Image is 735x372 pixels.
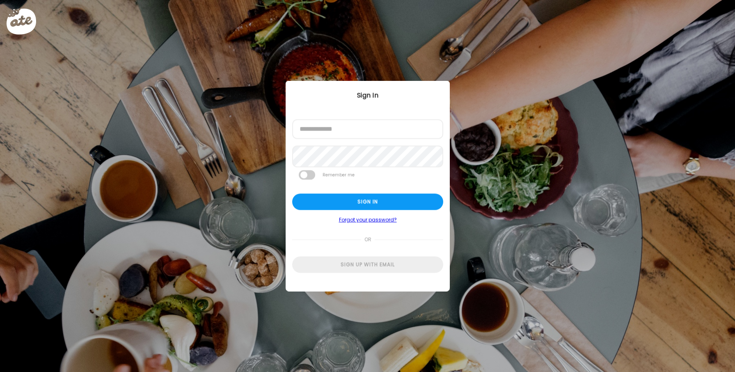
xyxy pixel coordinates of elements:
span: or [361,232,374,248]
div: Sign In [286,91,450,101]
div: Sign in [292,194,443,210]
label: Remember me [322,170,355,180]
a: Forgot your password? [292,217,443,223]
div: Sign up with email [292,257,443,273]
